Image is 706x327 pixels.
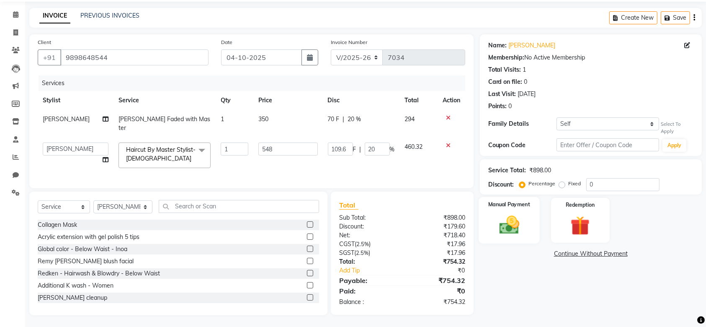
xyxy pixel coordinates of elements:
[38,49,61,65] button: +91
[405,143,423,151] span: 460.32
[38,221,77,229] div: Collagen Mask
[353,145,356,154] span: F
[564,214,596,238] img: _gift.svg
[569,180,581,187] label: Fixed
[38,281,113,290] div: Additional K wash - Women
[523,65,526,74] div: 1
[662,139,686,152] button: Apply
[482,249,700,258] a: Continue Without Payment
[331,39,367,46] label: Invoice Number
[609,11,657,24] button: Create New
[343,115,345,124] span: |
[518,90,536,99] div: [DATE]
[402,298,471,306] div: ₹754.32
[566,201,595,209] label: Redemption
[221,115,224,123] span: 1
[333,240,402,249] div: ( )
[402,213,471,222] div: ₹898.00
[402,286,471,296] div: ₹0
[405,115,415,123] span: 294
[38,233,139,241] div: Acrylic extension with gel polish 5 tips
[488,41,507,50] div: Name:
[39,8,70,23] a: INVOICE
[661,11,690,24] button: Save
[60,49,209,65] input: Search by Name/Mobile/Email/Code
[509,41,556,50] a: [PERSON_NAME]
[191,155,195,162] a: x
[402,240,471,249] div: ₹17.96
[253,91,322,110] th: Price
[258,115,268,123] span: 350
[488,141,557,150] div: Coupon Code
[493,213,526,236] img: _cash.svg
[488,102,507,111] div: Points:
[402,249,471,257] div: ₹17.96
[333,213,402,222] div: Sub Total:
[339,240,355,248] span: CGST
[333,266,414,275] a: Add Tip
[333,257,402,266] div: Total:
[488,180,514,189] div: Discount:
[38,293,107,302] div: [PERSON_NAME] cleanup
[529,180,556,187] label: Percentage
[390,145,395,154] span: %
[339,201,358,210] span: Total
[402,257,471,266] div: ₹754.32
[221,39,232,46] label: Date
[323,91,400,110] th: Disc
[557,138,659,151] input: Enter Offer / Coupon Code
[333,298,402,306] div: Balance :
[360,145,361,154] span: |
[488,200,530,208] label: Manual Payment
[333,231,402,240] div: Net:
[530,166,551,175] div: ₹898.00
[661,121,693,135] div: Select To Apply
[38,245,127,254] div: Global color - Below Waist - Inoa
[333,275,402,285] div: Payable:
[509,102,512,111] div: 0
[488,53,525,62] div: Membership:
[400,91,438,110] th: Total
[216,91,254,110] th: Qty
[38,91,113,110] th: Stylist
[356,241,369,247] span: 2.5%
[38,269,160,278] div: Redken - Hairwash & Blowdry - Below Waist
[38,257,134,266] div: Remy [PERSON_NAME] blush facial
[328,115,340,124] span: 70 F
[488,166,526,175] div: Service Total:
[488,53,693,62] div: No Active Membership
[348,115,361,124] span: 20 %
[43,115,90,123] span: [PERSON_NAME]
[488,65,521,74] div: Total Visits:
[488,78,523,86] div: Card on file:
[414,266,472,275] div: ₹0
[39,75,472,91] div: Services
[356,249,368,256] span: 2.5%
[80,12,139,19] a: PREVIOUS INVOICES
[339,249,354,257] span: SGST
[333,249,402,257] div: ( )
[524,78,528,86] div: 0
[402,275,471,285] div: ₹754.32
[402,231,471,240] div: ₹718.40
[333,286,402,296] div: Paid:
[488,119,557,128] div: Family Details
[119,115,210,132] span: [PERSON_NAME] Faded with Master
[113,91,216,110] th: Service
[333,222,402,231] div: Discount:
[402,222,471,231] div: ₹179.60
[38,39,51,46] label: Client
[159,200,319,213] input: Search or Scan
[126,146,196,162] span: Haircut By Master Stylist- [DEMOGRAPHIC_DATA]
[488,90,516,99] div: Last Visit:
[438,91,465,110] th: Action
